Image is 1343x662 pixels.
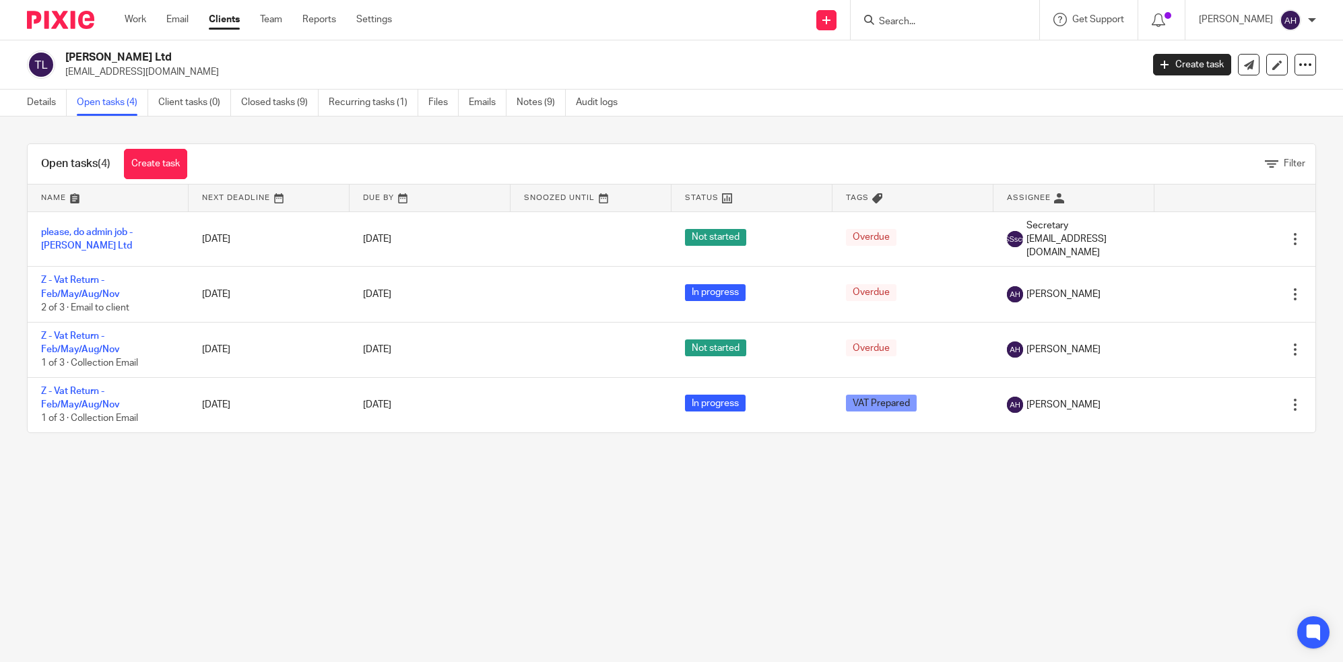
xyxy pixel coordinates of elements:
[158,90,231,116] a: Client tasks (0)
[65,65,1133,79] p: [EMAIL_ADDRESS][DOMAIN_NAME]
[363,290,391,299] span: [DATE]
[41,157,110,171] h1: Open tasks
[1007,397,1023,413] img: svg%3E
[685,229,746,246] span: Not started
[1026,398,1101,411] span: [PERSON_NAME]
[125,13,146,26] a: Work
[469,90,506,116] a: Emails
[517,90,566,116] a: Notes (9)
[685,194,719,201] span: Status
[1007,341,1023,358] img: svg%3E
[189,267,350,322] td: [DATE]
[685,339,746,356] span: Not started
[878,16,999,28] input: Search
[1280,9,1301,31] img: svg%3E
[576,90,628,116] a: Audit logs
[1284,159,1305,168] span: Filter
[428,90,459,116] a: Files
[77,90,148,116] a: Open tasks (4)
[189,377,350,432] td: [DATE]
[166,13,189,26] a: Email
[1199,13,1273,26] p: [PERSON_NAME]
[124,149,187,179] a: Create task
[363,345,391,354] span: [DATE]
[846,194,869,201] span: Tags
[846,229,896,246] span: Overdue
[41,359,138,368] span: 1 of 3 · Collection Email
[189,322,350,377] td: [DATE]
[1026,288,1101,301] span: [PERSON_NAME]
[27,11,94,29] img: Pixie
[41,387,120,409] a: Z - Vat Return - Feb/May/Aug/Nov
[1153,54,1231,75] a: Create task
[1026,343,1101,356] span: [PERSON_NAME]
[363,400,391,409] span: [DATE]
[41,303,129,312] span: 2 of 3 · Email to client
[524,194,595,201] span: Snoozed Until
[685,395,746,411] span: In progress
[1007,231,1023,247] img: svg%3E
[1007,286,1023,302] img: svg%3E
[846,284,896,301] span: Overdue
[27,51,55,79] img: svg%3E
[363,234,391,244] span: [DATE]
[329,90,418,116] a: Recurring tasks (1)
[1072,15,1124,24] span: Get Support
[27,90,67,116] a: Details
[209,13,240,26] a: Clients
[1026,219,1141,260] span: Secretary [EMAIL_ADDRESS][DOMAIN_NAME]
[260,13,282,26] a: Team
[846,339,896,356] span: Overdue
[241,90,319,116] a: Closed tasks (9)
[41,331,120,354] a: Z - Vat Return - Feb/May/Aug/Nov
[356,13,392,26] a: Settings
[685,284,746,301] span: In progress
[41,275,120,298] a: Z - Vat Return - Feb/May/Aug/Nov
[65,51,919,65] h2: [PERSON_NAME] Ltd
[302,13,336,26] a: Reports
[846,395,917,411] span: VAT Prepared
[189,211,350,267] td: [DATE]
[98,158,110,169] span: (4)
[41,228,133,251] a: please, do admin job - [PERSON_NAME] Ltd
[41,414,138,424] span: 1 of 3 · Collection Email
